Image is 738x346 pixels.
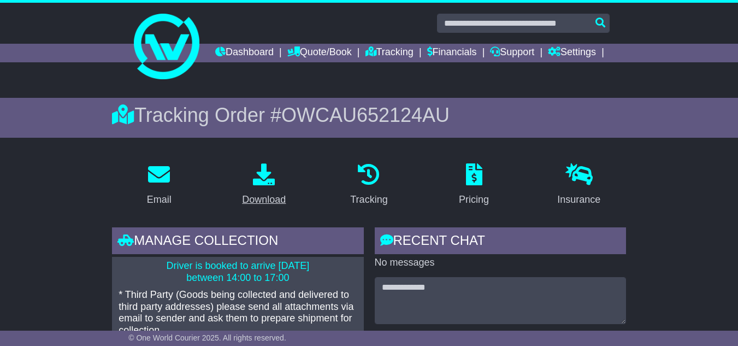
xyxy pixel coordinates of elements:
a: Dashboard [215,44,274,62]
div: Download [242,192,286,207]
div: RECENT CHAT [375,227,626,257]
a: Tracking [365,44,414,62]
a: Tracking [343,160,394,211]
a: Download [235,160,293,211]
span: © One World Courier 2025. All rights reserved. [128,333,286,342]
p: No messages [375,257,626,269]
span: OWCAU652124AU [281,104,450,126]
div: Tracking Order # [112,103,626,127]
a: Settings [548,44,596,62]
a: Pricing [452,160,496,211]
div: Email [147,192,172,207]
p: Driver is booked to arrive [DATE] between 14:00 to 17:00 [119,260,357,284]
div: Pricing [459,192,489,207]
a: Financials [427,44,477,62]
div: Tracking [350,192,387,207]
a: Quote/Book [287,44,352,62]
a: Email [140,160,179,211]
a: Support [490,44,534,62]
div: Manage collection [112,227,363,257]
div: Insurance [557,192,600,207]
a: Insurance [550,160,607,211]
p: * Third Party (Goods being collected and delivered to third party addresses) please send all atta... [119,289,357,336]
